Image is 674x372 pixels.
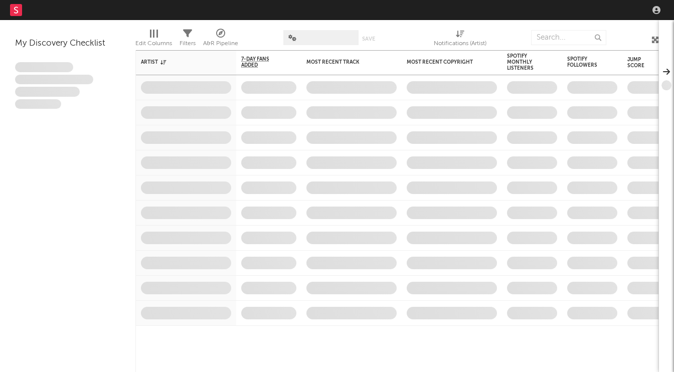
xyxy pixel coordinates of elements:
[531,30,606,45] input: Search...
[241,56,281,68] span: 7-Day Fans Added
[627,57,652,69] div: Jump Score
[407,59,482,65] div: Most Recent Copyright
[507,53,542,71] div: Spotify Monthly Listeners
[15,38,120,50] div: My Discovery Checklist
[135,25,172,54] div: Edit Columns
[306,59,382,65] div: Most Recent Track
[15,62,73,72] span: Lorem ipsum dolor
[203,25,238,54] div: A&R Pipeline
[15,99,61,109] span: Aliquam viverra
[135,38,172,50] div: Edit Columns
[180,25,196,54] div: Filters
[203,38,238,50] div: A&R Pipeline
[141,59,216,65] div: Artist
[15,75,93,85] span: Integer aliquet in purus et
[15,87,80,97] span: Praesent ac interdum
[434,38,486,50] div: Notifications (Artist)
[180,38,196,50] div: Filters
[567,56,602,68] div: Spotify Followers
[434,25,486,54] div: Notifications (Artist)
[362,36,375,42] button: Save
